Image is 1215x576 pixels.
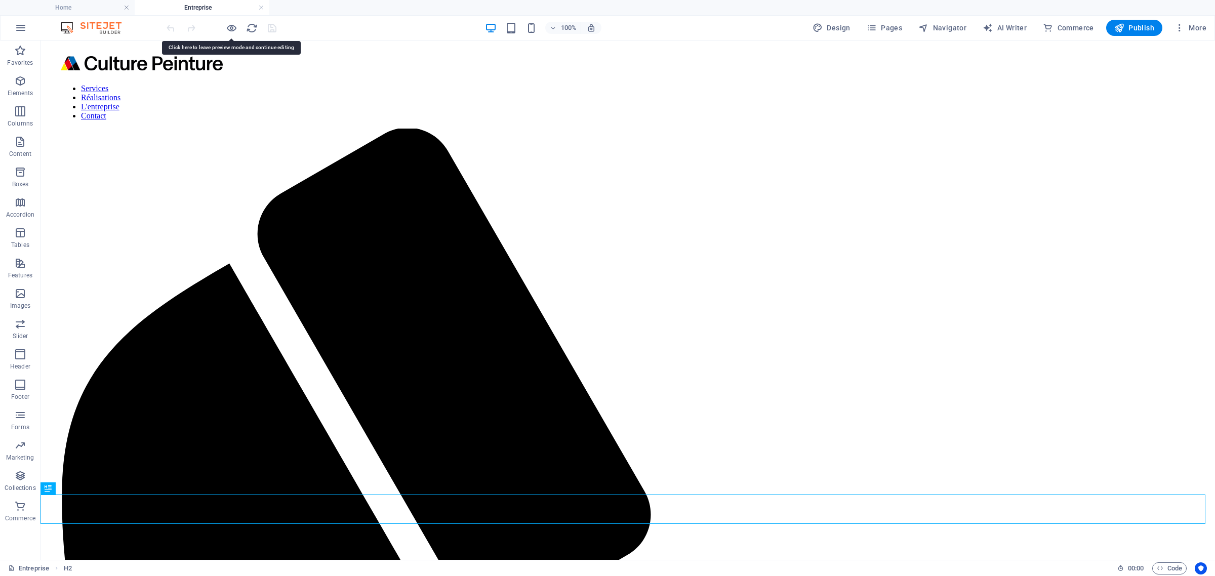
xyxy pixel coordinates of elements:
p: Footer [11,393,29,401]
p: Accordion [6,211,34,219]
span: Design [813,23,850,33]
p: Images [10,302,31,310]
button: AI Writer [979,20,1031,36]
span: Pages [867,23,902,33]
button: Design [808,20,855,36]
button: Publish [1106,20,1162,36]
p: Content [9,150,31,158]
p: Forms [11,423,29,431]
a: Click to cancel selection. Double-click to open Pages [8,562,49,574]
p: Commerce [5,514,35,522]
img: Editor Logo [58,22,134,34]
h6: Session time [1117,562,1144,574]
button: Code [1152,562,1187,574]
span: 00 00 [1128,562,1144,574]
nav: breadcrumb [64,562,72,574]
p: Columns [8,119,33,128]
span: Publish [1114,23,1154,33]
i: On resize automatically adjust zoom level to fit chosen device. [587,23,596,32]
div: Design (Ctrl+Alt+Y) [808,20,855,36]
span: : [1135,564,1137,572]
span: AI Writer [983,23,1027,33]
button: More [1170,20,1210,36]
button: Navigator [914,20,970,36]
button: Pages [863,20,906,36]
button: Usercentrics [1195,562,1207,574]
p: Features [8,271,32,279]
i: Reload page [246,22,258,34]
p: Collections [5,484,35,492]
span: Code [1157,562,1182,574]
p: Slider [13,332,28,340]
p: Marketing [6,454,34,462]
button: reload [246,22,258,34]
span: Click to select. Double-click to edit [64,562,72,574]
button: Commerce [1039,20,1098,36]
span: More [1174,23,1206,33]
p: Tables [11,241,29,249]
p: Elements [8,89,33,97]
h4: Entreprise [135,2,269,13]
h6: 100% [560,22,577,34]
span: Navigator [918,23,966,33]
p: Favorites [7,59,33,67]
p: Boxes [12,180,29,188]
p: Header [10,362,30,371]
span: Commerce [1043,23,1094,33]
button: 100% [545,22,581,34]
